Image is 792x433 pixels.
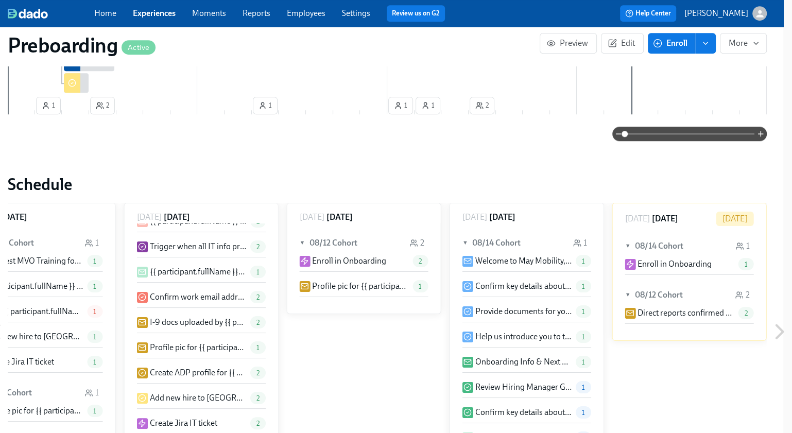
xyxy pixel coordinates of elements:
h6: 08/12 Cohort [309,237,357,249]
a: dado [8,8,94,19]
span: 1 [88,257,103,265]
span: 1 [88,358,103,366]
div: 2 [735,289,750,301]
p: I-9 docs uploaded by {{ participant.startDate | MM/DD }} new [PERSON_NAME] {{ participant.fullNam... [150,317,246,328]
p: Enroll in Onboarding [638,258,712,270]
span: 2 [250,420,266,427]
p: {{ participant.fullName }}'s 30-60-90 day plan [150,266,246,278]
span: ▼ [300,237,307,249]
img: dado [8,8,48,19]
span: 2 [250,369,266,377]
span: 1 [88,308,103,316]
p: [DATE] [462,212,487,223]
p: Review Hiring Manager Guide & provide link to onboarding plan [475,382,572,393]
button: Preview [540,33,597,54]
span: 2 [413,257,428,265]
h2: Schedule [8,174,767,195]
span: More [729,38,758,48]
span: Active [122,44,156,51]
div: 1 [85,237,99,249]
p: Confirm key details about yourself [475,281,572,292]
div: 1 [736,240,750,252]
span: 2 [475,100,489,111]
div: 1 [573,237,587,249]
h6: [DATE] [652,213,678,224]
p: Help us introduce you to the team [475,331,572,342]
p: [DATE] [300,212,324,223]
p: Create Jira IT ticket [150,418,217,429]
button: Edit [601,33,644,54]
span: 1 [394,100,407,111]
span: Preview [548,38,588,48]
span: 1 [738,261,754,268]
a: Settings [342,8,370,18]
p: Direct reports confirmed for {{ participant.startDate | MM/DD }} new [PERSON_NAME] {{ participant... [638,307,734,319]
button: 2 [470,97,494,114]
span: 1 [259,100,272,111]
button: Enroll [648,33,695,54]
p: [DATE] [625,213,650,224]
span: 2 [250,243,266,251]
h6: 08/12 Cohort [635,289,683,301]
span: 1 [576,257,591,265]
span: 1 [413,283,428,290]
a: Employees [287,8,325,18]
button: 1 [388,97,413,114]
p: Confirm key details about {{ participant.firstName }} [475,407,572,418]
span: Enroll [655,38,687,48]
span: 1 [42,100,55,111]
p: Confirm work email address for {{ participant.startDate | MM/DD }} new joiners [150,291,246,303]
span: 1 [576,283,591,290]
h6: [DATE] [326,212,353,223]
span: 1 [250,344,266,352]
span: 2 [738,309,754,317]
p: Trigger when all IT info provided [150,241,246,252]
h6: [DATE] [164,212,190,223]
h6: 08/14 Cohort [472,237,521,249]
span: ▼ [625,240,632,252]
button: 1 [36,97,61,114]
p: [DATE] [722,213,748,224]
button: Review us on G2 [387,5,445,22]
h1: Preboarding [8,33,156,58]
a: Moments [192,8,226,18]
div: 2 [410,237,424,249]
span: Edit [610,38,635,48]
button: 1 [253,97,278,114]
span: ▼ [462,237,470,249]
button: 1 [416,97,440,114]
span: 1 [576,384,591,391]
button: Help Center [620,5,676,22]
p: Create ADP profile for {{ participant.fullName }} (starting {{ participant.startDate | MM/DD }} [150,367,246,378]
span: Help Center [625,8,671,19]
p: Profile pic for {{ participant.startDate | MM/DD }} new [PERSON_NAME] {{ participant.fullName }} [313,281,409,292]
div: 1 [85,387,99,399]
p: [DATE] [137,212,162,223]
span: 1 [576,308,591,316]
span: 1 [421,100,435,111]
button: 2 [90,97,115,114]
span: 2 [250,394,266,402]
p: [PERSON_NAME] [684,8,748,19]
p: Welcome to May Mobility, {{ participant.firstName }}! 🎉 [475,255,572,267]
p: Profile pic for {{ participant.startDate | MM/DD }} new [PERSON_NAME] {{ participant.fullName }} [150,342,246,353]
h6: 08/14 Cohort [635,240,683,252]
span: 1 [88,333,103,341]
span: 1 [576,358,591,366]
a: Home [94,8,116,18]
span: 1 [88,407,103,415]
a: Review us on G2 [392,8,440,19]
p: Onboarding Info & Next Steps for {{ participant.fullName }} [475,356,572,368]
span: 2 [250,293,266,301]
button: [PERSON_NAME] [684,6,767,21]
h6: [DATE] [1,212,27,223]
span: 1 [88,283,103,290]
button: enroll [695,33,716,54]
span: ▼ [625,289,632,301]
span: 1 [576,333,591,341]
span: 1 [250,268,266,276]
span: 1 [576,409,591,417]
a: Reports [243,8,270,18]
button: More [720,33,767,54]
